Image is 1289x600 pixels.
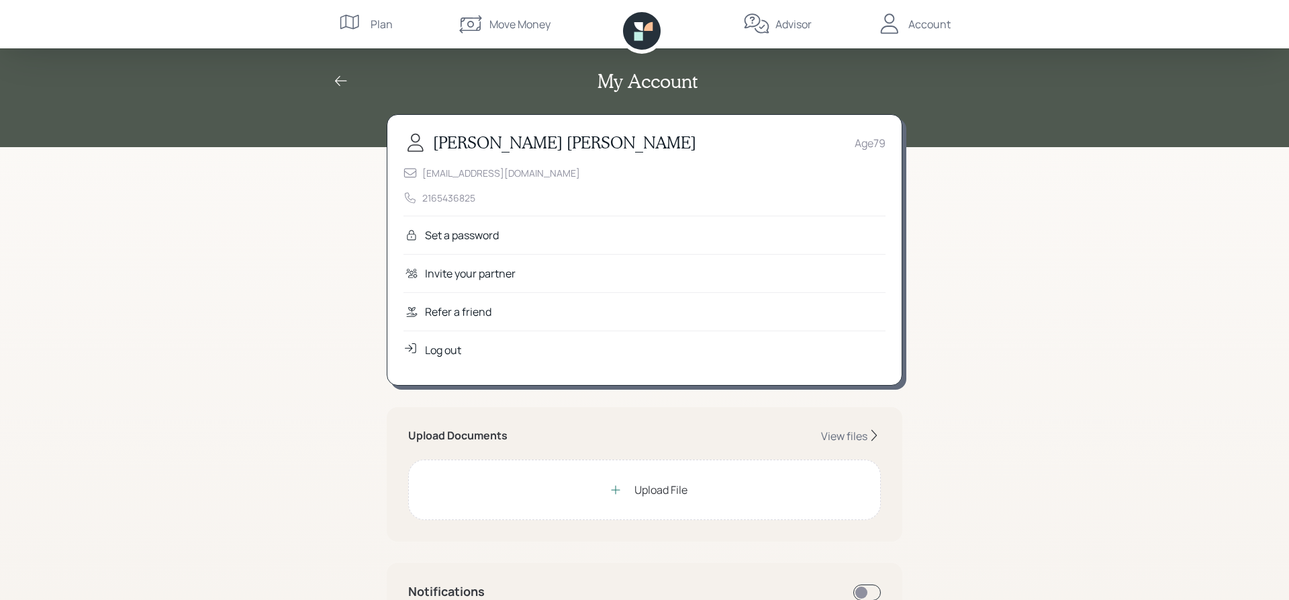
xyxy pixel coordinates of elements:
[408,429,508,442] h5: Upload Documents
[489,16,551,32] div: Move Money
[775,16,812,32] div: Advisor
[634,482,687,498] div: Upload File
[821,429,867,443] div: View files
[425,304,491,320] div: Refer a friend
[408,585,485,599] h4: Notifications
[371,16,393,32] div: Plan
[425,227,499,243] div: Set a password
[422,191,475,205] div: 2165436825
[908,16,951,32] div: Account
[425,265,516,282] div: Invite your partner
[598,70,698,93] h2: My Account
[422,166,580,180] div: [EMAIL_ADDRESS][DOMAIN_NAME]
[425,342,461,358] div: Log out
[433,133,696,153] h3: [PERSON_NAME] [PERSON_NAME]
[855,135,886,151] div: Age 79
